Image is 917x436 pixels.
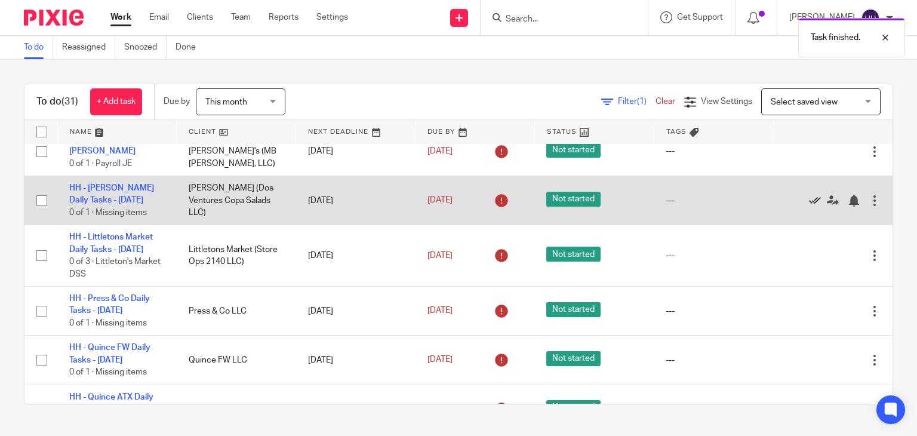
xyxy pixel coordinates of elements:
[177,287,296,336] td: Press & Co LLC
[427,251,453,260] span: [DATE]
[69,368,147,376] span: 0 of 1 · Missing items
[666,145,761,157] div: ---
[666,354,761,366] div: ---
[427,147,453,155] span: [DATE]
[701,97,752,106] span: View Settings
[69,294,150,315] a: HH - Press & Co Daily Tasks - [DATE]
[231,11,251,23] a: Team
[771,98,838,106] span: Select saved view
[296,336,416,385] td: [DATE]
[61,97,78,106] span: (31)
[666,250,761,262] div: ---
[296,287,416,336] td: [DATE]
[177,127,296,176] td: Mama [PERSON_NAME]'s (MB [PERSON_NAME], LLC)
[618,97,656,106] span: Filter
[177,225,296,287] td: Littletons Market (Store Ops 2140 LLC)
[69,343,150,364] a: HH - Quince FW Daily Tasks - [DATE]
[90,88,142,115] a: + Add task
[666,305,761,317] div: ---
[546,351,601,366] span: Not started
[149,11,169,23] a: Email
[110,11,131,23] a: Work
[546,400,601,415] span: Not started
[666,128,687,135] span: Tags
[69,257,161,278] span: 0 of 3 · Littleton's Market DSS
[546,143,601,158] span: Not started
[69,184,154,204] a: HH - [PERSON_NAME] Daily Tasks - [DATE]
[176,36,205,59] a: Done
[427,196,453,205] span: [DATE]
[666,403,761,415] div: ---
[809,195,827,207] a: Mark as done
[546,247,601,262] span: Not started
[296,385,416,434] td: [DATE]
[62,36,115,59] a: Reassigned
[656,97,675,106] a: Clear
[296,176,416,225] td: [DATE]
[24,10,84,26] img: Pixie
[69,393,153,413] a: HH - Quince ATX Daily Tasks - [DATE]
[861,8,880,27] img: svg%3E
[164,96,190,108] p: Due by
[177,385,296,434] td: Quince ATX LLC
[269,11,299,23] a: Reports
[205,98,247,106] span: This month
[316,11,348,23] a: Settings
[69,159,132,168] span: 0 of 1 · Payroll JE
[124,36,167,59] a: Snoozed
[296,127,416,176] td: [DATE]
[666,195,761,207] div: ---
[637,97,647,106] span: (1)
[69,233,153,253] a: HH - Littletons Market Daily Tasks - [DATE]
[811,32,860,44] p: Task finished.
[69,208,147,217] span: 0 of 1 · Missing items
[546,302,601,317] span: Not started
[69,319,147,327] span: 0 of 1 · Missing items
[427,307,453,315] span: [DATE]
[177,336,296,385] td: Quince FW LLC
[546,192,601,207] span: Not started
[36,96,78,108] h1: To do
[177,176,296,225] td: [PERSON_NAME] (Dos Ventures Copa Salads LLC)
[24,36,53,59] a: To do
[427,356,453,364] span: [DATE]
[187,11,213,23] a: Clients
[296,225,416,287] td: [DATE]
